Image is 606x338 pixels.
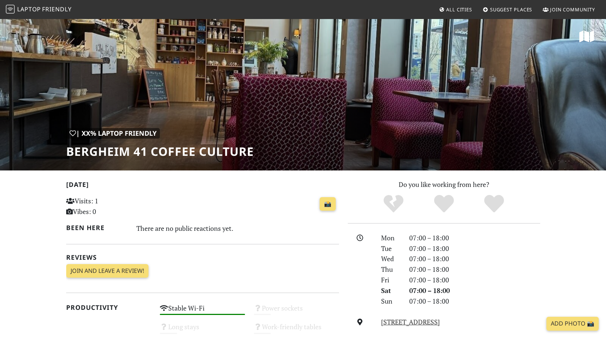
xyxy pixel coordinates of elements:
div: There are no public reactions yet. [136,222,339,234]
div: Mon [377,233,404,243]
span: Join Community [550,6,595,13]
div: Yes [419,194,469,214]
h1: Bergheim 41 coffee culture [66,144,254,158]
a: Add Photo 📸 [546,317,599,331]
div: | XX% Laptop Friendly [66,128,160,139]
div: Thu [377,264,404,275]
a: Join Community [540,3,598,16]
p: Visits: 1 Vibes: 0 [66,196,151,217]
div: 07:00 – 18:00 [405,296,545,307]
div: 07:00 – 18:00 [405,285,545,296]
div: Stable Wi-Fi [155,302,249,321]
h2: Reviews [66,253,339,261]
a: 📸 [320,197,336,211]
a: Suggest Places [480,3,535,16]
a: Join and leave a review! [66,264,148,278]
div: Power sockets [249,302,343,321]
a: LaptopFriendly LaptopFriendly [6,3,72,16]
div: 07:00 – 18:00 [405,275,545,285]
div: Fri [377,275,404,285]
span: Friendly [42,5,71,13]
h2: Been here [66,224,128,232]
img: LaptopFriendly [6,5,15,14]
h2: [DATE] [66,181,339,191]
span: All Cities [446,6,472,13]
div: 07:00 – 18:00 [405,264,545,275]
p: Do you like working from here? [348,179,540,190]
div: 07:00 – 18:00 [405,253,545,264]
span: Suggest Places [490,6,532,13]
div: 07:00 – 18:00 [405,243,545,254]
div: Definitely! [469,194,519,214]
div: 07:00 – 18:00 [405,233,545,243]
div: Tue [377,243,404,254]
div: Sun [377,296,404,307]
div: Sat [377,285,404,296]
a: All Cities [436,3,475,16]
span: Laptop [17,5,41,13]
div: Wed [377,253,404,264]
h2: Productivity [66,304,151,311]
div: No [368,194,419,214]
a: [STREET_ADDRESS] [381,318,440,326]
